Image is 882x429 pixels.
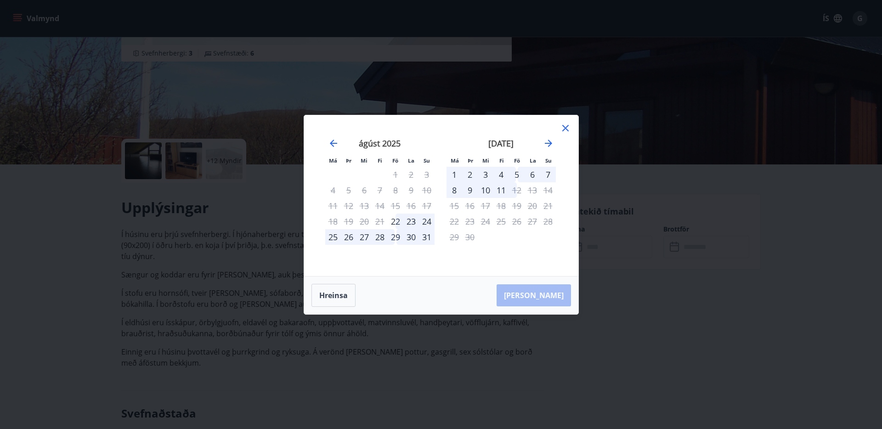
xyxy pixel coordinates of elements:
[482,157,489,164] small: Mi
[356,214,372,229] td: Not available. miðvikudagur, 20. ágúst 2025
[388,167,403,182] td: Not available. föstudagur, 1. ágúst 2025
[447,214,462,229] td: Not available. mánudagur, 22. september 2025
[462,229,478,245] td: Not available. þriðjudagur, 30. september 2025
[493,167,509,182] div: 4
[388,214,403,229] td: Choose föstudagur, 22. ágúst 2025 as your check-in date. It’s available.
[419,182,435,198] td: Not available. sunnudagur, 10. ágúst 2025
[530,157,536,164] small: La
[451,157,459,164] small: Má
[419,167,435,182] td: Not available. sunnudagur, 3. ágúst 2025
[325,182,341,198] td: Not available. mánudagur, 4. ágúst 2025
[509,198,525,214] td: Not available. föstudagur, 19. september 2025
[540,182,556,198] td: Not available. sunnudagur, 14. september 2025
[478,182,493,198] div: 10
[328,138,339,149] div: Move backward to switch to the previous month.
[509,182,525,198] td: Not available. föstudagur, 12. september 2025
[388,214,403,229] div: Aðeins innritun í boði
[447,167,462,182] div: 1
[493,182,509,198] div: 11
[543,138,554,149] div: Move forward to switch to the next month.
[359,138,401,149] strong: ágúst 2025
[509,167,525,182] div: 5
[361,157,367,164] small: Mi
[408,157,414,164] small: La
[525,167,540,182] td: Choose laugardagur, 6. september 2025 as your check-in date. It’s available.
[325,229,341,245] div: 25
[341,182,356,198] td: Not available. þriðjudagur, 5. ágúst 2025
[403,182,419,198] td: Not available. laugardagur, 9. ágúst 2025
[315,126,567,265] div: Calendar
[356,182,372,198] td: Not available. miðvikudagur, 6. ágúst 2025
[403,214,419,229] td: Choose laugardagur, 23. ágúst 2025 as your check-in date. It’s available.
[447,198,462,214] td: Not available. mánudagur, 15. september 2025
[403,229,419,245] td: Choose laugardagur, 30. ágúst 2025 as your check-in date. It’s available.
[514,157,520,164] small: Fö
[325,229,341,245] td: Choose mánudagur, 25. ágúst 2025 as your check-in date. It’s available.
[540,198,556,214] td: Not available. sunnudagur, 21. september 2025
[329,157,337,164] small: Má
[545,157,552,164] small: Su
[468,157,473,164] small: Þr
[525,214,540,229] td: Not available. laugardagur, 27. september 2025
[419,214,435,229] td: Choose sunnudagur, 24. ágúst 2025 as your check-in date. It’s available.
[372,229,388,245] div: 28
[388,229,403,245] div: 29
[462,182,478,198] div: 9
[493,167,509,182] td: Choose fimmtudagur, 4. september 2025 as your check-in date. It’s available.
[341,229,356,245] td: Choose þriðjudagur, 26. ágúst 2025 as your check-in date. It’s available.
[419,229,435,245] div: 31
[540,167,556,182] td: Choose sunnudagur, 7. september 2025 as your check-in date. It’s available.
[346,157,351,164] small: Þr
[419,229,435,245] td: Choose sunnudagur, 31. ágúst 2025 as your check-in date. It’s available.
[509,167,525,182] td: Choose föstudagur, 5. september 2025 as your check-in date. It’s available.
[403,167,419,182] td: Not available. laugardagur, 2. ágúst 2025
[447,182,462,198] td: Choose mánudagur, 8. september 2025 as your check-in date. It’s available.
[325,198,341,214] td: Not available. mánudagur, 11. ágúst 2025
[447,167,462,182] td: Choose mánudagur, 1. september 2025 as your check-in date. It’s available.
[462,167,478,182] div: 2
[372,214,388,229] td: Not available. fimmtudagur, 21. ágúst 2025
[540,167,556,182] div: 7
[525,167,540,182] div: 6
[493,182,509,198] td: Choose fimmtudagur, 11. september 2025 as your check-in date. It’s available.
[372,182,388,198] td: Not available. fimmtudagur, 7. ágúst 2025
[447,229,462,245] td: Not available. mánudagur, 29. september 2025
[419,214,435,229] div: 24
[462,198,478,214] td: Not available. þriðjudagur, 16. september 2025
[403,198,419,214] td: Not available. laugardagur, 16. ágúst 2025
[388,229,403,245] td: Choose föstudagur, 29. ágúst 2025 as your check-in date. It’s available.
[372,198,388,214] td: Not available. fimmtudagur, 14. ágúst 2025
[341,214,356,229] td: Not available. þriðjudagur, 19. ágúst 2025
[478,167,493,182] div: 3
[341,198,356,214] td: Not available. þriðjudagur, 12. ágúst 2025
[378,157,382,164] small: Fi
[311,284,356,307] button: Hreinsa
[509,214,525,229] td: Not available. föstudagur, 26. september 2025
[403,214,419,229] div: 23
[493,198,509,214] td: Not available. fimmtudagur, 18. september 2025
[424,157,430,164] small: Su
[540,214,556,229] td: Not available. sunnudagur, 28. september 2025
[325,214,341,229] td: Not available. mánudagur, 18. ágúst 2025
[478,167,493,182] td: Choose miðvikudagur, 3. september 2025 as your check-in date. It’s available.
[525,182,540,198] td: Not available. laugardagur, 13. september 2025
[419,198,435,214] td: Not available. sunnudagur, 17. ágúst 2025
[356,229,372,245] div: 27
[403,229,419,245] div: 30
[356,229,372,245] td: Choose miðvikudagur, 27. ágúst 2025 as your check-in date. It’s available.
[525,198,540,214] td: Not available. laugardagur, 20. september 2025
[388,182,403,198] td: Not available. föstudagur, 8. ágúst 2025
[478,182,493,198] td: Choose miðvikudagur, 10. september 2025 as your check-in date. It’s available.
[493,214,509,229] td: Not available. fimmtudagur, 25. september 2025
[388,198,403,214] td: Not available. föstudagur, 15. ágúst 2025
[392,157,398,164] small: Fö
[478,198,493,214] td: Not available. miðvikudagur, 17. september 2025
[478,214,493,229] td: Not available. miðvikudagur, 24. september 2025
[372,229,388,245] td: Choose fimmtudagur, 28. ágúst 2025 as your check-in date. It’s available.
[447,182,462,198] div: 8
[356,198,372,214] td: Not available. miðvikudagur, 13. ágúst 2025
[499,157,504,164] small: Fi
[488,138,514,149] strong: [DATE]
[462,167,478,182] td: Choose þriðjudagur, 2. september 2025 as your check-in date. It’s available.
[341,229,356,245] div: 26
